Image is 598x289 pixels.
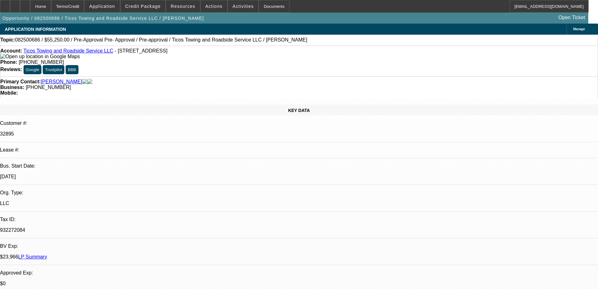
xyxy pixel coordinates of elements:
button: Credit Package [121,0,165,12]
strong: Account: [0,48,22,53]
button: Activities [228,0,259,12]
strong: Business: [0,85,24,90]
strong: Phone: [0,59,17,65]
img: facebook-icon.png [82,79,87,85]
span: 082500686 / $55,250.00 / Pre-Approval Pre- Approval / Pre-approval / Ticos Towing and Roadside Se... [15,37,307,43]
a: View Google Maps [0,54,80,59]
span: Opportunity / 082500686 / Ticos Towing and Roadside Service LLC / [PERSON_NAME] [3,16,204,21]
img: Open up location in Google Maps [0,54,80,59]
a: [PERSON_NAME] [41,79,82,85]
span: Actions [205,4,223,9]
button: Trustpilot [43,65,64,74]
span: Resources [171,4,195,9]
button: Google [24,65,41,74]
button: Actions [201,0,227,12]
span: - [STREET_ADDRESS] [115,48,167,53]
button: Resources [166,0,200,12]
strong: Mobile: [0,90,18,96]
span: KEY DATA [288,108,310,113]
strong: Reviews: [0,67,22,72]
span: Activities [233,4,254,9]
img: linkedin-icon.png [87,79,92,85]
button: Application [84,0,120,12]
span: [PHONE_NUMBER] [19,59,64,65]
span: Manage [573,27,585,31]
strong: Primary Contact: [0,79,41,85]
span: APPLICATION INFORMATION [5,27,66,32]
a: LP Summary [18,254,47,259]
span: Application [89,4,115,9]
a: Open Ticket [556,12,588,23]
strong: Topic: [0,37,15,43]
button: BBB [66,65,78,74]
span: [PHONE_NUMBER] [26,85,71,90]
a: Ticos Towing and Roadside Service LLC [23,48,113,53]
span: Credit Package [125,4,161,9]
